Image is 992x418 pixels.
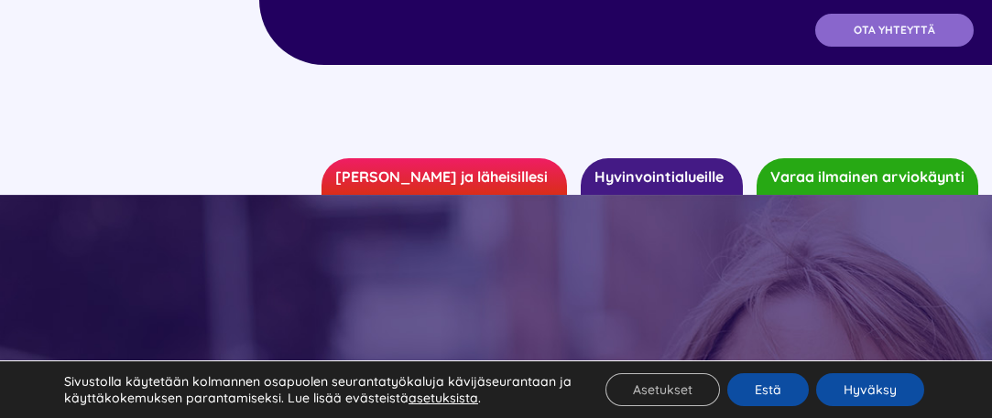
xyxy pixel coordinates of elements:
[605,373,720,406] button: Asetukset
[409,390,478,406] button: asetuksista
[64,373,572,406] p: Sivustolla käytetään kolmannen osapuolen seurantatyökaluja kävijäseurantaan ja käyttäkokemuksen p...
[727,373,809,406] button: Estä
[854,24,935,37] span: OTA YHTEYTTÄ
[581,158,743,195] a: Hyvinvointialueille
[757,158,978,195] a: Varaa ilmainen arviokäynti
[815,14,974,47] a: OTA YHTEYTTÄ
[322,158,567,195] a: [PERSON_NAME] ja läheisillesi
[816,373,924,406] button: Hyväksy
